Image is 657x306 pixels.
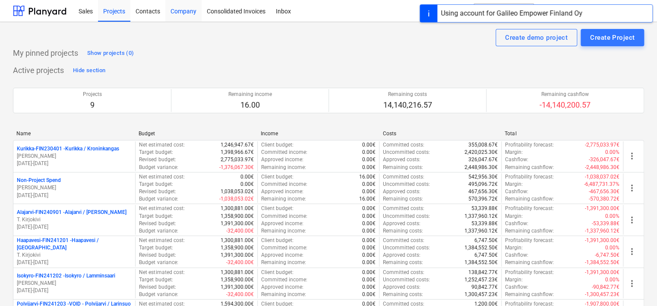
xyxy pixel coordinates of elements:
[261,276,307,284] p: Committed income :
[383,284,420,291] p: Approved costs :
[362,156,376,163] p: 0.00€
[83,91,102,98] p: Projects
[383,213,430,220] p: Uncommitted costs :
[589,195,619,203] p: -570,380.72€
[362,252,376,259] p: 0.00€
[592,220,619,227] p: -53,339.88€
[139,131,254,137] div: Budget
[581,29,644,46] button: Create Project
[261,149,307,156] p: Committed income :
[139,213,173,220] p: Target budget :
[17,272,115,280] p: Isokyro-FIN241202 - Isokyro / Lamminsaari
[627,183,637,193] span: more_vert
[221,252,254,259] p: 1,391,300.00€
[362,141,376,149] p: 0.00€
[585,173,619,181] p: -1,038,037.02€
[221,188,254,195] p: 1,038,053.02€
[468,141,498,149] p: 355,008.67€
[505,188,528,195] p: Cashflow :
[139,156,176,163] p: Revised budget :
[219,164,254,171] p: -1,376,067.30€
[261,227,306,235] p: Remaining income :
[505,252,528,259] p: Cashflow :
[17,145,132,167] div: Kurikka-FIN230401 -Kurikka / Kroninkangas[PERSON_NAME][DATE]-[DATE]
[139,291,178,298] p: Budget variance :
[383,91,432,98] p: Remaining costs
[139,149,173,156] p: Target budget :
[505,259,554,266] p: Remaining cashflow :
[505,276,523,284] p: Margin :
[383,149,430,156] p: Uncommitted costs :
[468,173,498,181] p: 542,956.30€
[505,195,554,203] p: Remaining cashflow :
[505,220,528,227] p: Cashflow :
[139,164,178,171] p: Budget variance :
[139,141,184,149] p: Net estimated cost :
[139,188,176,195] p: Revised budget :
[362,269,376,276] p: 0.00€
[261,173,294,181] p: Client budget :
[221,284,254,291] p: 1,391,300.00€
[139,181,173,188] p: Target budget :
[383,244,430,252] p: Uncommitted costs :
[614,265,657,306] iframe: Chat Widget
[261,156,303,163] p: Approved income :
[362,244,376,252] p: 0.00€
[383,164,423,171] p: Remaining costs :
[261,141,294,149] p: Client budget :
[240,181,254,188] p: 0.00€
[464,213,498,220] p: 1,337,960.12€
[139,244,173,252] p: Target budget :
[383,141,424,149] p: Committed costs :
[17,272,132,294] div: Isokyro-FIN241202 -Isokyro / Lamminsaari[PERSON_NAME][DATE]-[DATE]
[362,188,376,195] p: 0.00€
[261,252,303,259] p: Approved income :
[383,269,424,276] p: Committed costs :
[585,205,619,212] p: -1,391,300.00€
[441,8,582,19] div: Using account for Galileo Empower Finland Oy
[221,244,254,252] p: 1,358,900.00€
[362,227,376,235] p: 0.00€
[362,149,376,156] p: 0.00€
[139,237,184,244] p: Net estimated cost :
[17,209,132,231] div: Alajarvi-FIN240901 -Alajarvi / [PERSON_NAME]T. Kirjokivi[DATE]-[DATE]
[585,291,619,298] p: -1,300,457.23€
[17,192,132,199] p: [DATE] - [DATE]
[585,141,619,149] p: -2,775,033.97€
[83,100,102,110] p: 9
[221,213,254,220] p: 1,358,900.00€
[221,276,254,284] p: 1,358,900.00€
[585,269,619,276] p: -1,391,300.00€
[261,259,306,266] p: Remaining income :
[590,32,635,43] div: Create Project
[468,195,498,203] p: 570,396.72€
[471,220,498,227] p: 53,339.88€
[505,205,554,212] p: Profitability forecast :
[13,65,64,76] p: Active projects
[627,246,637,257] span: more_vert
[261,181,307,188] p: Committed income :
[605,276,619,284] p: 0.00%
[13,48,78,58] p: My pinned projects
[139,205,184,212] p: Net estimated cost :
[17,145,119,153] p: Kurikka-FIN230401 - Kurikka / Kroninkangas
[17,177,132,199] div: Non-Project Spend[PERSON_NAME][DATE]-[DATE]
[383,220,420,227] p: Approved costs :
[139,259,178,266] p: Budget variance :
[605,244,619,252] p: 0.00%
[139,269,184,276] p: Net estimated cost :
[505,213,523,220] p: Margin :
[221,237,254,244] p: 1,300,881.00€
[589,156,619,163] p: -326,047.67€
[474,252,498,259] p: 6,747.50€
[226,291,254,298] p: -32,400.00€
[505,149,523,156] p: Margin :
[17,184,132,191] p: [PERSON_NAME]
[585,259,619,266] p: -1,384,552.50€
[73,66,105,76] div: Hide section
[382,131,498,137] div: Costs
[17,209,126,216] p: Alajarvi-FIN240901 - Alajarvi / [PERSON_NAME]
[221,156,254,163] p: 2,775,033.97€
[468,269,498,276] p: 138,842.77€
[471,284,498,291] p: 90,842.77€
